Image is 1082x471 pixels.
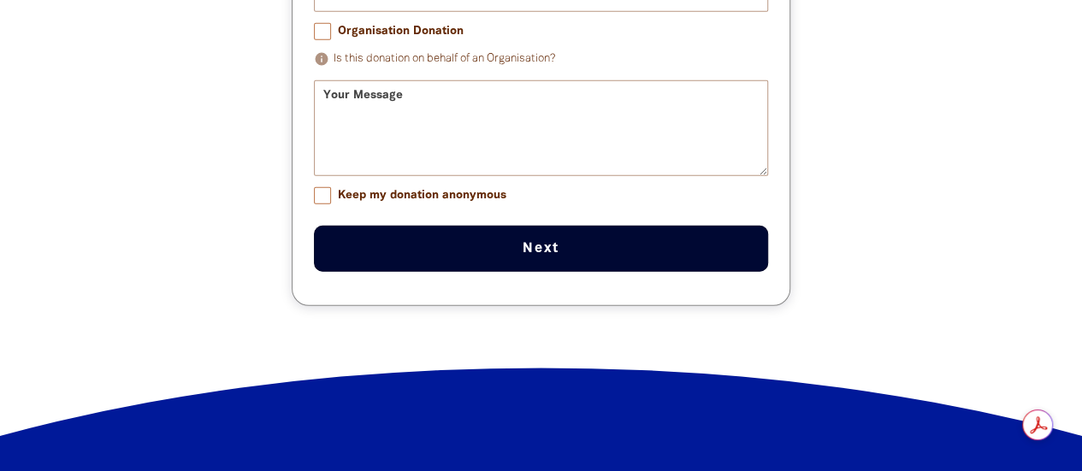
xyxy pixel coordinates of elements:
span: Keep my donation anonymous [338,187,506,203]
p: Is this donation on behalf of an Organisation? [314,49,768,69]
span: Organisation Donation [338,23,464,39]
button: Next [314,226,768,272]
i: info [314,51,329,67]
input: Organisation Donation [314,23,331,40]
input: Keep my donation anonymous [314,187,331,204]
